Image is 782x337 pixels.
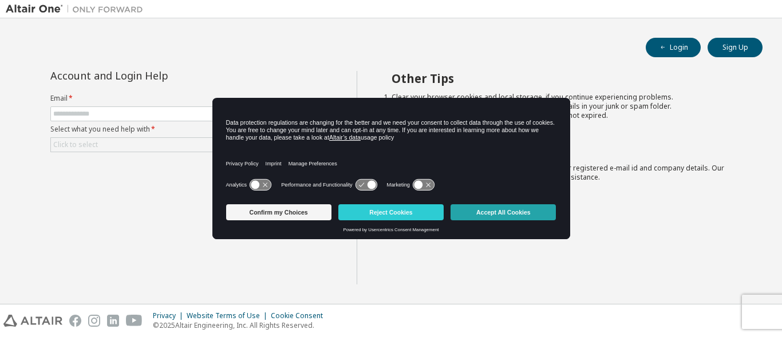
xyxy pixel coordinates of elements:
img: youtube.svg [126,315,143,327]
div: Account and Login Help [50,71,259,80]
div: Cookie Consent [271,311,330,320]
div: Website Terms of Use [187,311,271,320]
img: instagram.svg [88,315,100,327]
label: Email [50,94,311,103]
div: Click to select [51,138,311,152]
h2: Other Tips [392,71,742,86]
img: facebook.svg [69,315,81,327]
img: Altair One [6,3,149,15]
p: © 2025 Altair Engineering, Inc. All Rights Reserved. [153,320,330,330]
li: Clear your browser cookies and local storage, if you continue experiencing problems. [392,93,742,102]
img: altair_logo.svg [3,315,62,327]
div: Privacy [153,311,187,320]
img: linkedin.svg [107,315,119,327]
button: Sign Up [708,38,763,57]
div: Click to select [53,140,98,149]
button: Login [646,38,701,57]
label: Select what you need help with [50,125,311,134]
